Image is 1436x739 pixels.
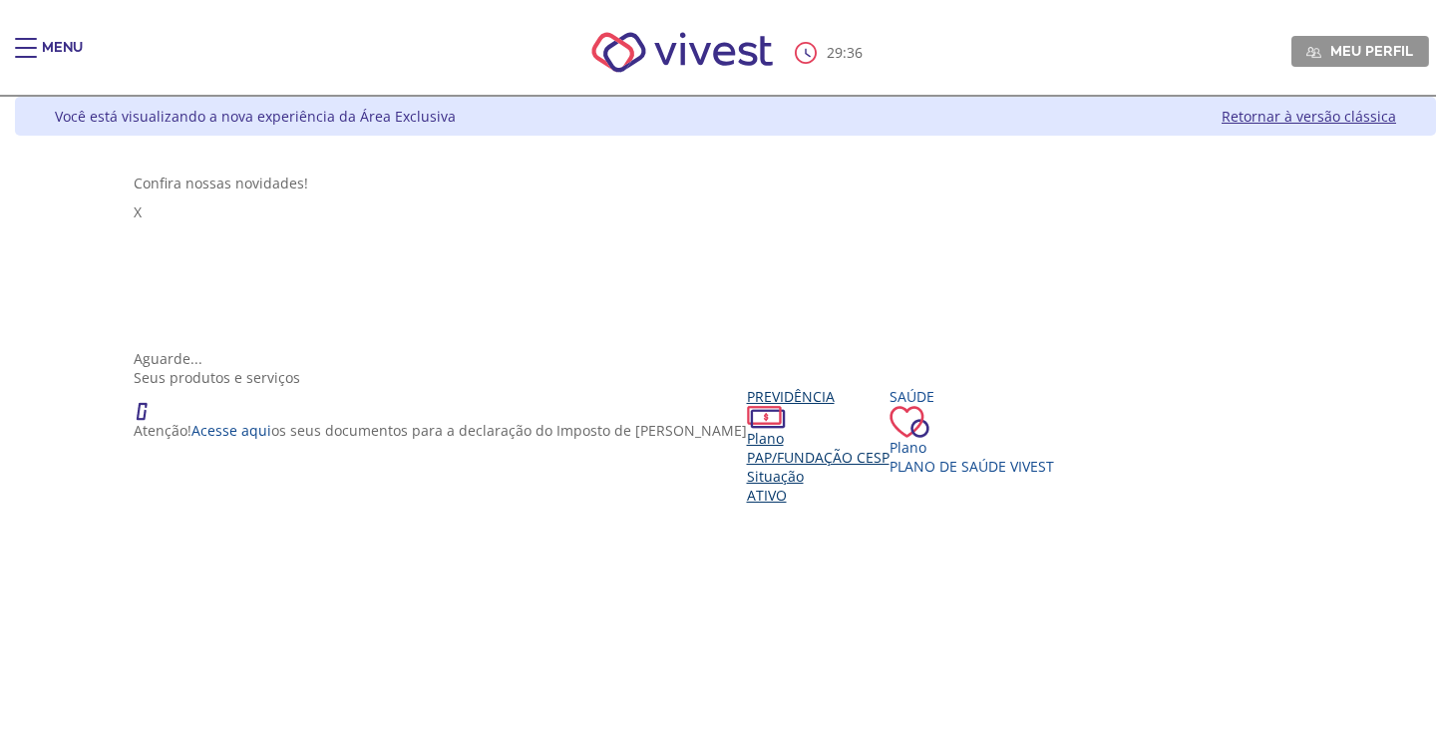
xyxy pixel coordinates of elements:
[847,43,863,62] span: 36
[42,38,83,78] div: Menu
[134,349,1318,368] div: Aguarde...
[890,457,1054,476] span: Plano de Saúde VIVEST
[134,421,747,440] p: Atenção! os seus documentos para a declaração do Imposto de [PERSON_NAME]
[747,406,786,429] img: ico_dinheiro.png
[1330,42,1413,60] span: Meu perfil
[134,368,1318,387] div: Seus produtos e serviços
[747,387,890,505] a: Previdência PlanoPAP/Fundação CESP SituaçãoAtivo
[569,10,796,95] img: Vivest
[747,448,890,467] span: PAP/Fundação CESP
[890,438,1054,457] div: Plano
[890,387,1054,476] a: Saúde PlanoPlano de Saúde VIVEST
[827,43,843,62] span: 29
[890,387,1054,406] div: Saúde
[1291,36,1429,66] a: Meu perfil
[1306,45,1321,60] img: Meu perfil
[747,387,890,406] div: Previdência
[134,387,168,421] img: ico_atencao.png
[747,467,890,486] div: Situação
[55,107,456,126] div: Você está visualizando a nova experiência da Área Exclusiva
[191,421,271,440] a: Acesse aqui
[134,202,142,221] span: X
[890,406,929,438] img: ico_coracao.png
[795,42,867,64] div: :
[1222,107,1396,126] a: Retornar à versão clássica
[747,486,787,505] span: Ativo
[747,429,890,448] div: Plano
[134,174,1318,192] div: Confira nossas novidades!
